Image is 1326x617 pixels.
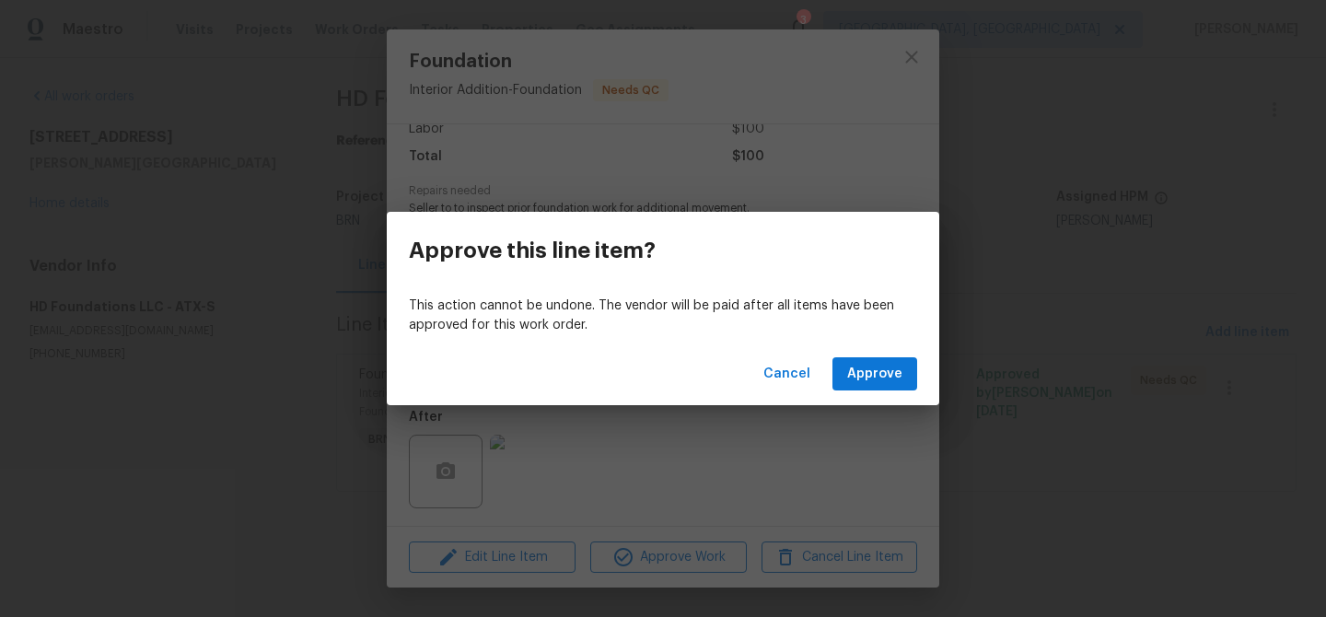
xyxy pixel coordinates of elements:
[409,297,917,335] p: This action cannot be undone. The vendor will be paid after all items have been approved for this...
[409,238,656,263] h3: Approve this line item?
[756,357,818,391] button: Cancel
[763,363,810,386] span: Cancel
[847,363,902,386] span: Approve
[832,357,917,391] button: Approve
